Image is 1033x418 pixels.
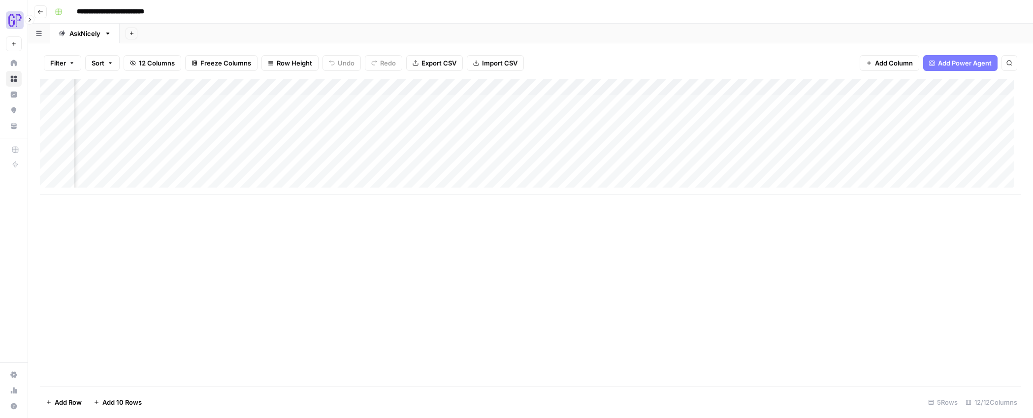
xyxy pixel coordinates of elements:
span: Add Power Agent [938,58,992,68]
button: Add Row [40,394,88,410]
span: 12 Columns [139,58,175,68]
button: Sort [85,55,120,71]
img: Growth Plays Logo [6,11,24,29]
span: Filter [50,58,66,68]
span: Add Column [875,58,913,68]
button: Workspace: Growth Plays [6,8,22,32]
button: Freeze Columns [185,55,258,71]
a: AskNicely [50,24,120,43]
button: Import CSV [467,55,524,71]
button: Row Height [261,55,319,71]
a: Opportunities [6,102,22,118]
a: Insights [6,87,22,102]
span: Redo [380,58,396,68]
a: Settings [6,367,22,383]
button: Add 10 Rows [88,394,148,410]
div: AskNicely [69,29,100,38]
span: Undo [338,58,355,68]
span: Add Row [55,397,82,407]
button: 12 Columns [124,55,181,71]
a: Browse [6,71,22,87]
span: Freeze Columns [200,58,251,68]
button: Add Column [860,55,919,71]
div: 12/12 Columns [962,394,1021,410]
div: 5 Rows [924,394,962,410]
span: Sort [92,58,104,68]
button: Filter [44,55,81,71]
span: Add 10 Rows [102,397,142,407]
button: Help + Support [6,398,22,414]
a: Your Data [6,118,22,134]
span: Export CSV [421,58,456,68]
span: Import CSV [482,58,517,68]
button: Undo [323,55,361,71]
button: Redo [365,55,402,71]
span: Row Height [277,58,312,68]
a: Home [6,55,22,71]
button: Export CSV [406,55,463,71]
button: Add Power Agent [923,55,998,71]
a: Usage [6,383,22,398]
